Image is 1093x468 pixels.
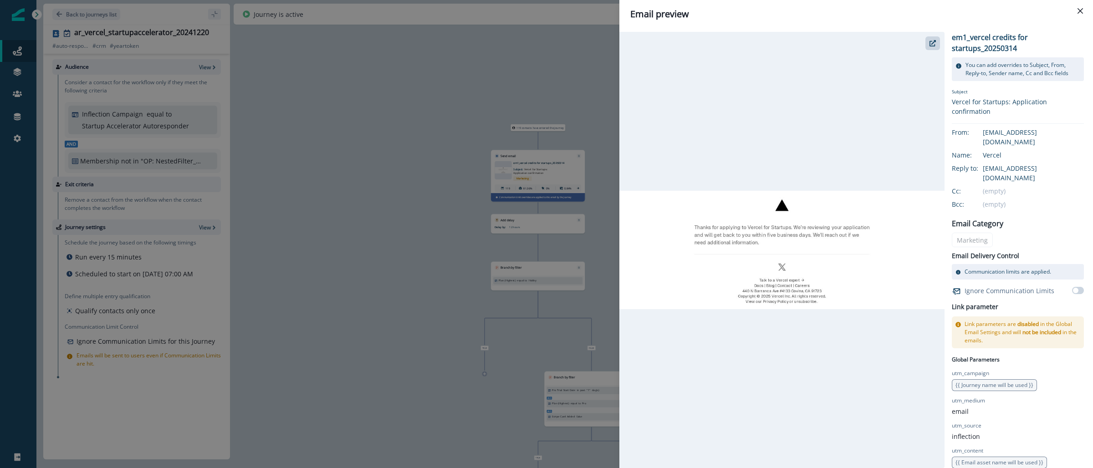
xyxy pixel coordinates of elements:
[630,7,1082,21] div: Email preview
[1017,320,1039,328] span: disabled
[952,88,1084,97] p: Subject
[952,32,1084,54] p: em1_vercel credits for startups_20250314
[1073,4,1088,18] button: Close
[983,199,1084,209] div: (empty)
[983,163,1084,183] div: [EMAIL_ADDRESS][DOMAIN_NAME]
[952,432,980,441] p: inflection
[952,422,981,430] p: utm_source
[983,127,1084,147] div: [EMAIL_ADDRESS][DOMAIN_NAME]
[952,301,998,313] h2: Link parameter
[952,354,1000,364] p: Global Parameters
[952,150,997,160] div: Name:
[952,397,985,405] p: utm_medium
[955,381,1033,389] span: {{ Journey name will be used }}
[983,150,1084,160] div: Vercel
[952,186,997,196] div: Cc:
[1022,328,1061,336] span: not be included
[983,186,1084,196] div: (empty)
[952,127,997,137] div: From:
[619,191,945,310] img: email asset unavailable
[952,369,989,377] p: utm_campaign
[952,97,1084,116] div: Vercel for Startups: Application confirmation
[955,458,1043,466] span: {{ Email asset name will be used }}
[965,320,1080,345] p: Link parameters are in the Global Email Settings and will in the emails.
[952,407,969,416] p: email
[965,61,1080,77] p: You can add overrides to Subject, From, Reply-to, Sender name, Cc and Bcc fields
[952,163,997,173] div: Reply to:
[952,199,997,209] div: Bcc:
[952,447,983,455] p: utm_content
